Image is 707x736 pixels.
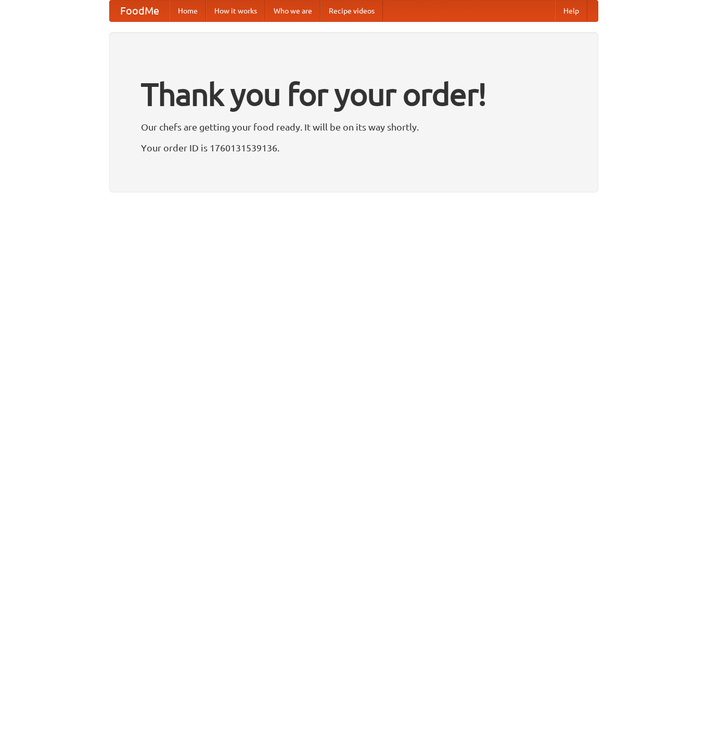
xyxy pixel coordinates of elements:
p: Our chefs are getting your food ready. It will be on its way shortly. [141,119,567,135]
h1: Thank you for your order! [141,69,567,119]
a: Who we are [265,1,320,21]
a: Help [555,1,587,21]
a: FoodMe [110,1,170,21]
a: How it works [206,1,265,21]
p: Your order ID is 1760131539136. [141,140,567,156]
a: Home [170,1,206,21]
a: Recipe videos [320,1,383,21]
